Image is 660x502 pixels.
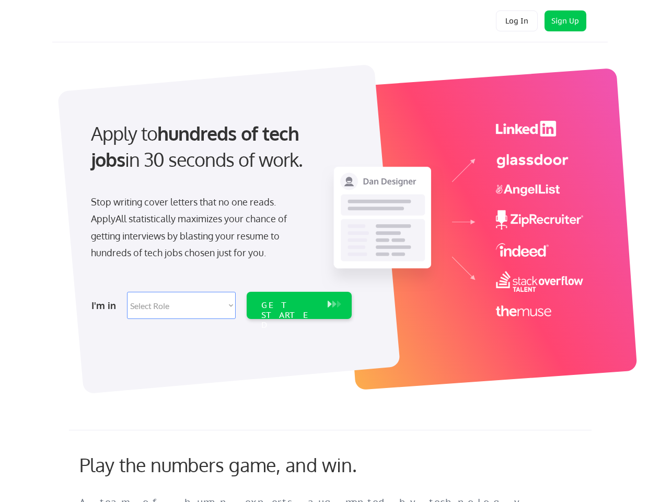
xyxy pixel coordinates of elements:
div: Stop writing cover letters that no one reads. ApplyAll statistically maximizes your chance of get... [91,193,306,261]
button: Sign Up [545,10,586,31]
div: GET STARTED [261,300,317,330]
div: Play the numbers game, and win. [79,453,403,476]
div: Apply to in 30 seconds of work. [91,120,348,173]
div: I'm in [91,297,121,314]
button: Log In [496,10,538,31]
strong: hundreds of tech jobs [91,121,304,171]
